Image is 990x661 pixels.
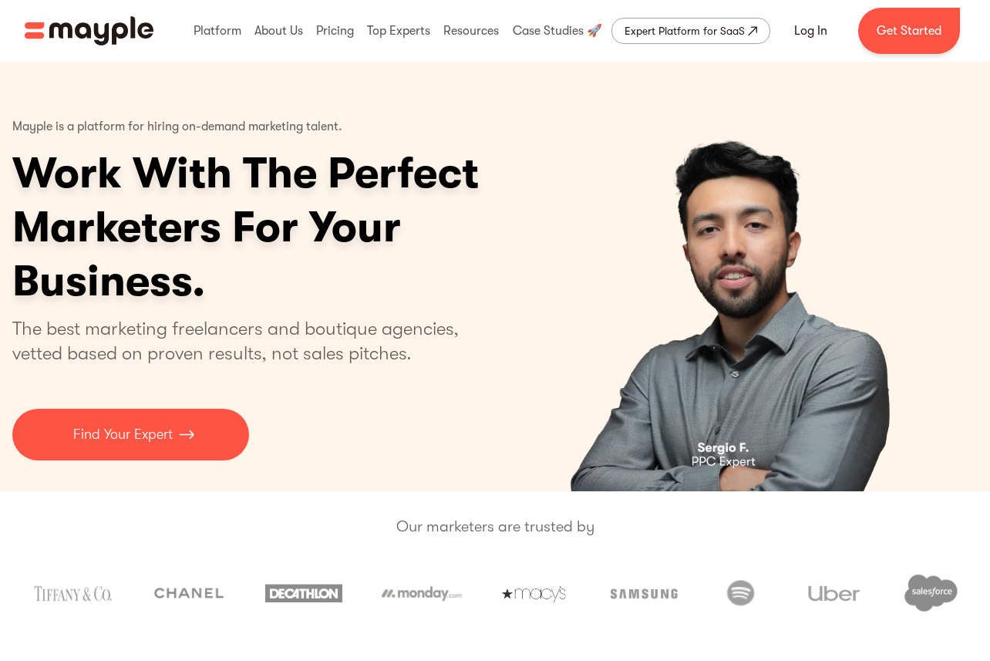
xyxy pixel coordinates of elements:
[776,12,846,49] a: Log In
[25,16,153,46] img: Mayple logo
[73,424,173,445] p: Find Your Expert
[858,8,960,54] a: Get Started
[12,409,249,460] a: Find Your Expert
[12,316,477,366] p: The best marketing freelancers and boutique agencies, vetted based on proven results, not sales p...
[12,147,598,309] h1: Work With The Perfect Marketers For Your Business.
[625,22,745,40] div: Expert Platform for SaaS
[611,18,770,44] a: Expert Platform for SaaS
[12,108,342,147] p: Mayple is a platform for hiring on-demand marketing talent.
